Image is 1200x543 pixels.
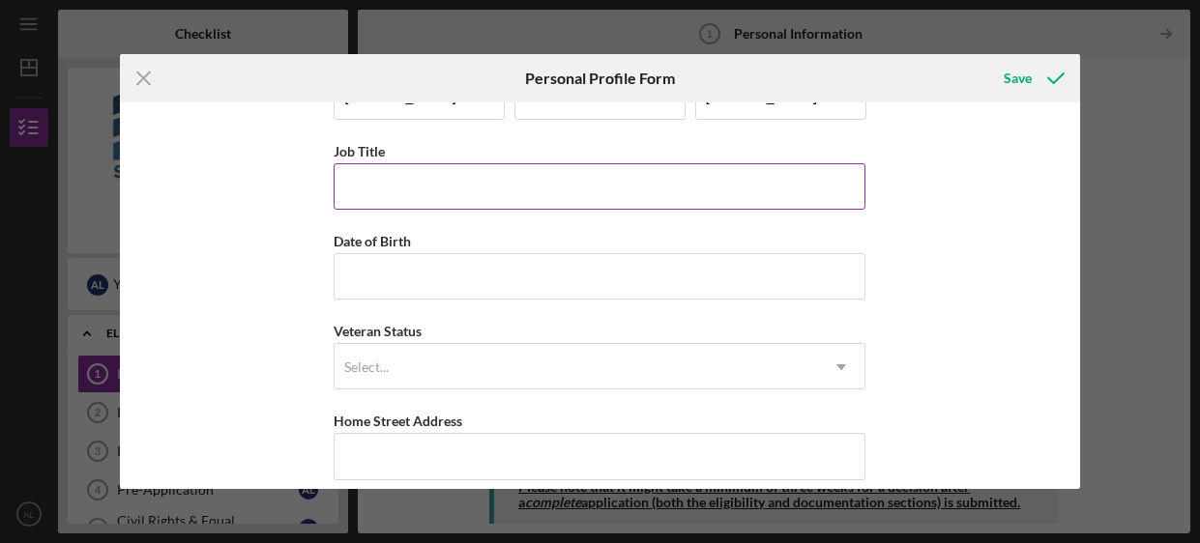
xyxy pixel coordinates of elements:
button: Save [984,59,1080,98]
h6: Personal Profile Form [525,70,675,87]
label: Date of Birth [334,233,411,249]
label: Job Title [334,143,385,159]
div: Save [1004,59,1032,98]
div: Select... [344,359,389,375]
label: Home Street Address [334,413,462,429]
